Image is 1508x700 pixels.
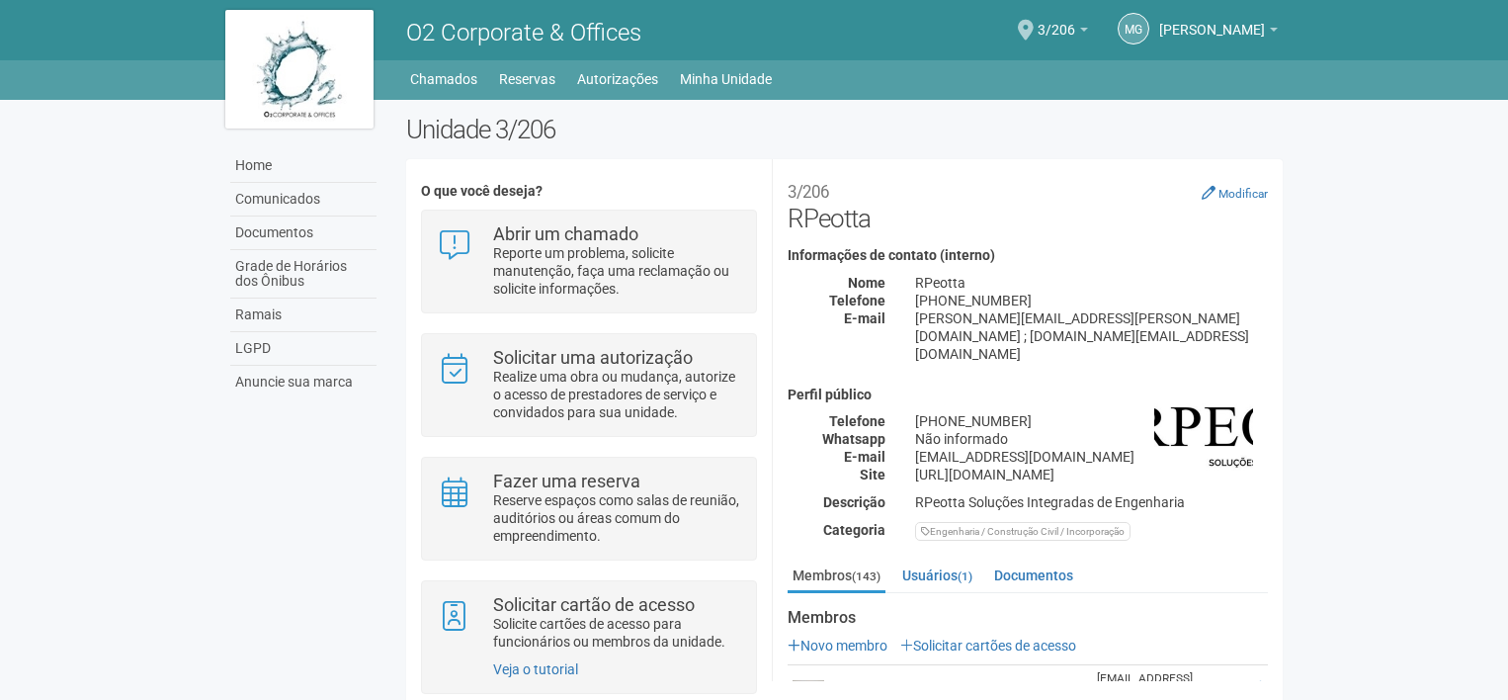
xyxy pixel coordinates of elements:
a: Usuários(1) [897,561,977,590]
a: 3/206 [1038,25,1088,41]
p: Solicite cartões de acesso para funcionários ou membros da unidade. [493,615,741,651]
p: Realize uma obra ou mudança, autorize o acesso de prestadores de serviço e convidados para sua un... [493,368,741,421]
a: Solicitar cartões de acesso [900,638,1076,654]
a: Reservas [499,65,555,93]
span: 3/206 [1038,3,1075,38]
p: Reporte um problema, solicite manutenção, faça uma reclamação ou solicite informações. [493,244,741,298]
strong: Whatsapp [822,431,885,447]
a: Documentos [989,561,1078,590]
strong: Site [860,467,885,482]
span: O2 Corporate & Offices [406,19,641,46]
strong: Abrir um chamado [493,223,638,244]
div: [EMAIL_ADDRESS][DOMAIN_NAME] [900,448,1283,466]
a: Documentos [230,217,377,250]
strong: Telefone [829,293,885,308]
img: logo.jpg [225,10,374,129]
div: RPeotta [900,274,1283,292]
div: [PERSON_NAME][EMAIL_ADDRESS][PERSON_NAME][DOMAIN_NAME] ; [DOMAIN_NAME][EMAIL_ADDRESS][DOMAIN_NAME] [900,309,1283,363]
a: Membros(143) [788,561,885,593]
strong: Descrição [823,494,885,510]
div: Não informado [900,430,1283,448]
h2: RPeotta [788,174,1268,233]
p: Reserve espaços como salas de reunião, auditórios ou áreas comum do empreendimento. [493,491,741,545]
small: (143) [852,569,880,583]
a: Home [230,149,377,183]
strong: Nome [848,275,885,291]
strong: E-mail [844,310,885,326]
a: Veja o tutorial [493,661,578,677]
small: Modificar [1218,187,1268,201]
a: Novo membro [788,638,887,654]
a: LGPD [230,332,377,366]
a: Fazer uma reserva Reserve espaços como salas de reunião, auditórios ou áreas comum do empreendime... [437,473,740,545]
a: Solicitar uma autorização Realize uma obra ou mudança, autorize o acesso de prestadores de serviç... [437,349,740,421]
a: [PERSON_NAME] [1159,25,1278,41]
h4: Perfil público [788,388,1268,402]
a: Anuncie sua marca [230,366,377,398]
a: Comunicados [230,183,377,217]
a: MG [1118,13,1149,44]
div: [PHONE_NUMBER] [900,412,1283,430]
div: Engenharia / Construção Civil / Incorporação [915,522,1131,541]
strong: Categoria [823,522,885,538]
a: Minha Unidade [680,65,772,93]
div: [PHONE_NUMBER] [900,292,1283,309]
strong: Solicitar cartão de acesso [493,594,695,615]
h2: Unidade 3/206 [406,115,1283,144]
a: Ramais [230,299,377,332]
small: 3/206 [788,182,829,202]
a: Modificar [1202,185,1268,201]
strong: Membros [788,609,1268,627]
strong: Telefone [829,413,885,429]
div: [URL][DOMAIN_NAME] [900,466,1283,483]
strong: Fazer uma reserva [493,471,640,491]
a: Chamados [410,65,477,93]
strong: Solicitar uma autorização [493,347,693,368]
span: Monica Guedes [1159,3,1265,38]
a: Abrir um chamado Reporte um problema, solicite manutenção, faça uma reclamação ou solicite inform... [437,225,740,298]
small: (1) [958,569,972,583]
div: RPeotta Soluções Integradas de Engenharia [900,493,1283,511]
a: Solicitar cartão de acesso Solicite cartões de acesso para funcionários ou membros da unidade. [437,596,740,651]
h4: Informações de contato (interno) [788,248,1268,263]
a: Grade de Horários dos Ônibus [230,250,377,299]
a: Autorizações [577,65,658,93]
h4: O que você deseja? [421,184,756,199]
strong: E-mail [844,449,885,465]
img: business.png [1154,388,1253,486]
a: Editar membro [1251,680,1263,694]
